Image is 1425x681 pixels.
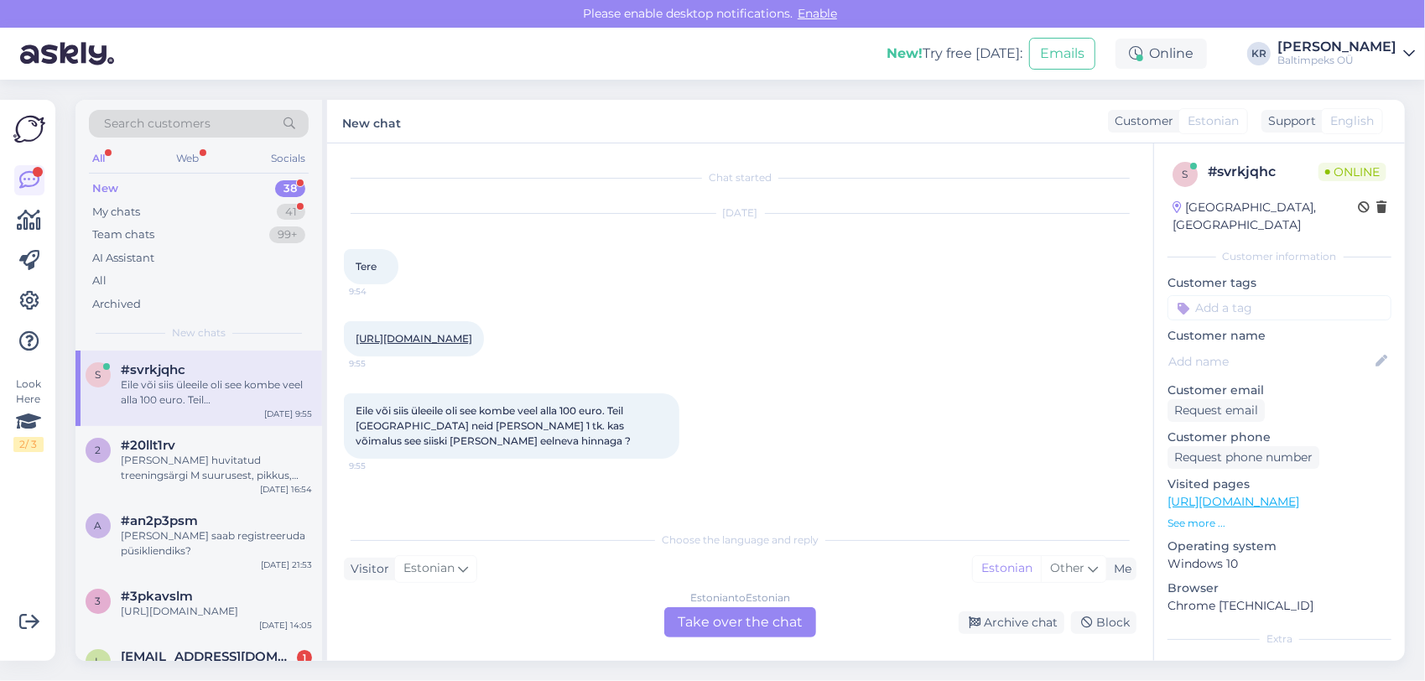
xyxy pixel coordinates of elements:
[172,325,226,340] span: New chats
[973,556,1041,581] div: Estonian
[96,368,101,381] span: s
[1168,429,1391,446] p: Customer phone
[264,408,312,420] div: [DATE] 9:55
[1318,163,1386,181] span: Online
[344,170,1136,185] div: Chat started
[342,110,401,133] label: New chat
[275,180,305,197] div: 38
[268,148,309,169] div: Socials
[1168,274,1391,292] p: Customer tags
[260,483,312,496] div: [DATE] 16:54
[1247,42,1271,65] div: KR
[1108,112,1173,130] div: Customer
[269,226,305,243] div: 99+
[13,113,45,145] img: Askly Logo
[959,611,1064,634] div: Archive chat
[664,607,816,637] div: Take over the chat
[13,437,44,452] div: 2 / 3
[1208,162,1318,182] div: # svrkjqhc
[121,528,312,559] div: [PERSON_NAME] saab registreeruda püsikliendiks?
[1168,476,1391,493] p: Visited pages
[1261,112,1316,130] div: Support
[1277,40,1396,54] div: [PERSON_NAME]
[403,559,455,578] span: Estonian
[1277,54,1396,67] div: Baltimpeks OÜ
[121,453,312,483] div: [PERSON_NAME] huvitatud treeningsärgi M suurusest, pikkus, rinnaümbermõõt.
[1050,560,1084,575] span: Other
[1029,38,1095,70] button: Emails
[1168,446,1319,469] div: Request phone number
[1107,560,1131,578] div: Me
[1168,657,1391,674] p: Notes
[96,655,101,668] span: l
[349,460,412,472] span: 9:55
[92,273,107,289] div: All
[356,260,377,273] span: Tere
[793,6,842,21] span: Enable
[1168,516,1391,531] p: See more ...
[92,296,141,313] div: Archived
[259,619,312,632] div: [DATE] 14:05
[1168,494,1299,509] a: [URL][DOMAIN_NAME]
[96,595,101,607] span: 3
[1168,555,1391,573] p: Windows 10
[92,250,154,267] div: AI Assistant
[89,148,108,169] div: All
[121,377,312,408] div: Eile või siis üleeile oli see kombe veel alla 100 euro. Teil [GEOGRAPHIC_DATA] neid [PERSON_NAME]...
[95,519,102,532] span: a
[121,649,295,664] span: lmaljasmae@gmail.com
[1168,249,1391,264] div: Customer information
[1168,352,1372,371] input: Add name
[1168,399,1265,422] div: Request email
[277,204,305,221] div: 41
[121,513,198,528] span: #an2p3psm
[1168,580,1391,597] p: Browser
[261,559,312,571] div: [DATE] 21:53
[92,204,140,221] div: My chats
[690,590,790,606] div: Estonian to Estonian
[1168,538,1391,555] p: Operating system
[1330,112,1374,130] span: English
[1168,327,1391,345] p: Customer name
[13,377,44,452] div: Look Here
[96,444,101,456] span: 2
[344,533,1136,548] div: Choose the language and reply
[121,438,175,453] span: #20llt1rv
[887,45,923,61] b: New!
[1168,632,1391,647] div: Extra
[104,115,211,133] span: Search customers
[1168,597,1391,615] p: Chrome [TECHNICAL_ID]
[349,285,412,298] span: 9:54
[356,332,472,345] a: [URL][DOMAIN_NAME]
[344,560,389,578] div: Visitor
[1188,112,1239,130] span: Estonian
[1168,382,1391,399] p: Customer email
[121,362,185,377] span: #svrkjqhc
[887,44,1022,64] div: Try free [DATE]:
[1071,611,1136,634] div: Block
[121,589,193,604] span: #3pkavslm
[297,650,312,665] div: 1
[174,148,203,169] div: Web
[344,205,1136,221] div: [DATE]
[92,226,154,243] div: Team chats
[1277,40,1415,67] a: [PERSON_NAME]Baltimpeks OÜ
[1173,199,1358,234] div: [GEOGRAPHIC_DATA], [GEOGRAPHIC_DATA]
[92,180,118,197] div: New
[349,357,412,370] span: 9:55
[1116,39,1207,69] div: Online
[1183,168,1188,180] span: s
[356,404,631,447] span: Eile või siis üleeile oli see kombe veel alla 100 euro. Teil [GEOGRAPHIC_DATA] neid [PERSON_NAME]...
[1168,295,1391,320] input: Add a tag
[121,604,312,619] div: [URL][DOMAIN_NAME]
